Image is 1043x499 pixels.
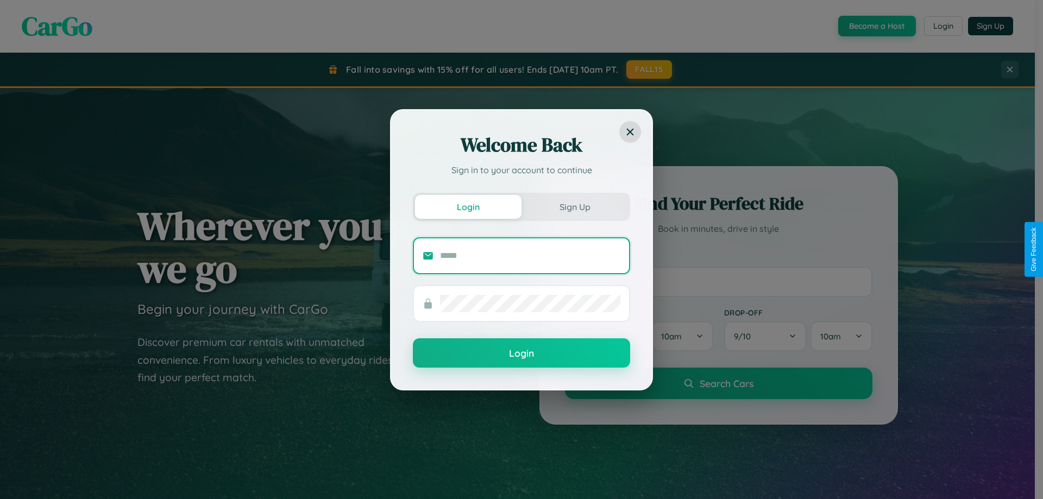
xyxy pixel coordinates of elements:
[521,195,628,219] button: Sign Up
[413,163,630,176] p: Sign in to your account to continue
[1030,228,1038,271] div: Give Feedback
[415,195,521,219] button: Login
[413,338,630,368] button: Login
[413,132,630,158] h2: Welcome Back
